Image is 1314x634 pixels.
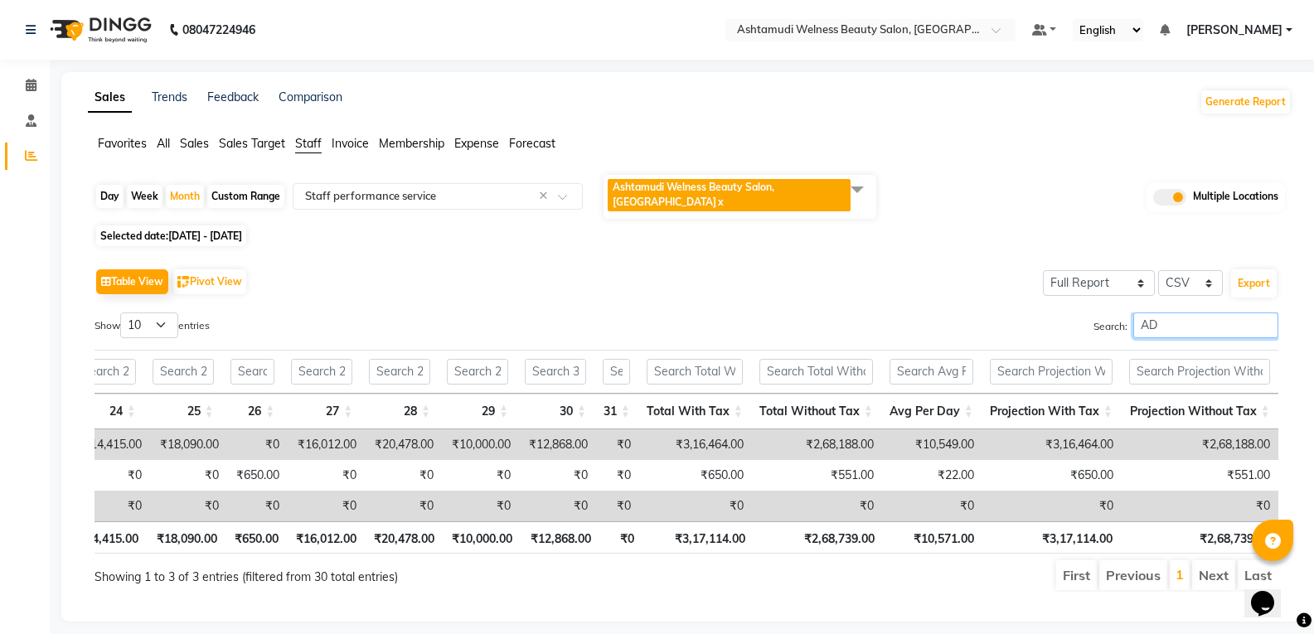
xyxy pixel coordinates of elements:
th: 25: activate to sort column ascending [144,394,222,429]
th: Avg Per Day: activate to sort column ascending [881,394,982,429]
button: Generate Report [1201,90,1290,114]
span: Favorites [98,136,147,151]
th: ₹3,17,114.00 [642,521,754,554]
th: 31: activate to sort column ascending [594,394,638,429]
td: ₹0 [752,491,882,521]
th: ₹0 [599,521,643,554]
td: ₹0 [519,491,596,521]
input: Search Total With Tax [647,359,743,385]
input: Search Total Without Tax [759,359,873,385]
span: [PERSON_NAME] [1186,22,1282,39]
td: ₹0 [442,491,519,521]
div: Month [166,185,204,208]
th: 30: activate to sort column ascending [516,394,594,429]
td: ₹0 [73,491,150,521]
input: Search 24 [75,359,136,385]
input: Search 25 [153,359,214,385]
th: ₹2,68,739.00 [754,521,883,554]
td: ₹3,16,464.00 [639,429,752,460]
td: ₹0 [596,429,639,460]
input: Search 26 [230,359,275,385]
input: Search 27 [291,359,352,385]
td: ₹0 [288,460,365,491]
button: Pivot View [173,269,246,294]
td: ₹0 [639,491,752,521]
th: ₹16,012.00 [287,521,365,554]
span: Forecast [509,136,555,151]
input: Search 29 [447,359,508,385]
label: Show entries [95,312,210,338]
input: Search 30 [525,359,586,385]
span: Selected date: [96,225,246,246]
td: ₹22.00 [882,460,982,491]
a: Feedback [207,90,259,104]
td: ₹0 [442,460,519,491]
div: Day [96,185,124,208]
th: Total Without Tax: activate to sort column ascending [751,394,881,429]
td: ₹16,012.00 [288,429,365,460]
td: ₹0 [288,491,365,521]
th: ₹650.00 [225,521,287,554]
th: 26: activate to sort column ascending [222,394,284,429]
span: Sales Target [219,136,285,151]
td: ₹12,868.00 [519,429,596,460]
td: ₹14,415.00 [73,429,150,460]
th: 29: activate to sort column ascending [439,394,516,429]
td: ₹0 [1122,491,1278,521]
td: ₹20,478.00 [365,429,442,460]
span: Multiple Locations [1193,189,1278,206]
td: ₹3,16,464.00 [982,429,1122,460]
th: ₹10,000.00 [443,521,521,554]
td: ₹0 [596,460,639,491]
td: ₹650.00 [639,460,752,491]
th: 24: activate to sort column ascending [66,394,144,429]
td: ₹10,549.00 [882,429,982,460]
div: Custom Range [207,185,284,208]
a: x [716,196,724,208]
div: Showing 1 to 3 of 3 entries (filtered from 30 total entries) [95,559,574,586]
input: Search: [1133,312,1278,338]
button: Export [1231,269,1277,298]
td: ₹0 [73,460,150,491]
td: ₹0 [227,491,288,521]
a: 1 [1176,566,1184,583]
td: ₹0 [365,460,442,491]
input: Search 31 [603,359,630,385]
span: Expense [454,136,499,151]
select: Showentries [120,312,178,338]
td: ₹650.00 [982,460,1122,491]
td: ₹0 [150,460,227,491]
td: ₹0 [519,460,596,491]
th: ₹2,68,739.00 [1121,521,1278,554]
td: ₹2,68,188.00 [1122,429,1278,460]
span: Invoice [332,136,369,151]
label: Search: [1093,312,1278,338]
th: ₹12,868.00 [521,521,599,554]
a: Trends [152,90,187,104]
input: Search Projection With Tax [990,359,1113,385]
a: Comparison [279,90,342,104]
span: Staff [295,136,322,151]
th: Projection Without Tax: activate to sort column ascending [1121,394,1278,429]
td: ₹0 [982,491,1122,521]
img: pivot.png [177,276,190,288]
span: Ashtamudi Welness Beauty Salon, [GEOGRAPHIC_DATA] [613,181,774,208]
th: Projection With Tax: activate to sort column ascending [982,394,1121,429]
input: Search Avg Per Day [890,359,973,385]
span: Sales [180,136,209,151]
th: Total With Tax: activate to sort column ascending [638,394,751,429]
td: ₹0 [882,491,982,521]
th: ₹14,415.00 [69,521,147,554]
th: 28: activate to sort column ascending [361,394,439,429]
td: ₹551.00 [752,460,882,491]
th: ₹18,090.00 [147,521,225,554]
th: ₹20,478.00 [365,521,443,554]
th: ₹3,17,114.00 [982,521,1122,554]
td: ₹650.00 [227,460,288,491]
img: logo [42,7,156,53]
span: All [157,136,170,151]
div: Week [127,185,162,208]
td: ₹2,68,188.00 [752,429,882,460]
input: Search Projection Without Tax [1129,359,1270,385]
a: Sales [88,83,132,113]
